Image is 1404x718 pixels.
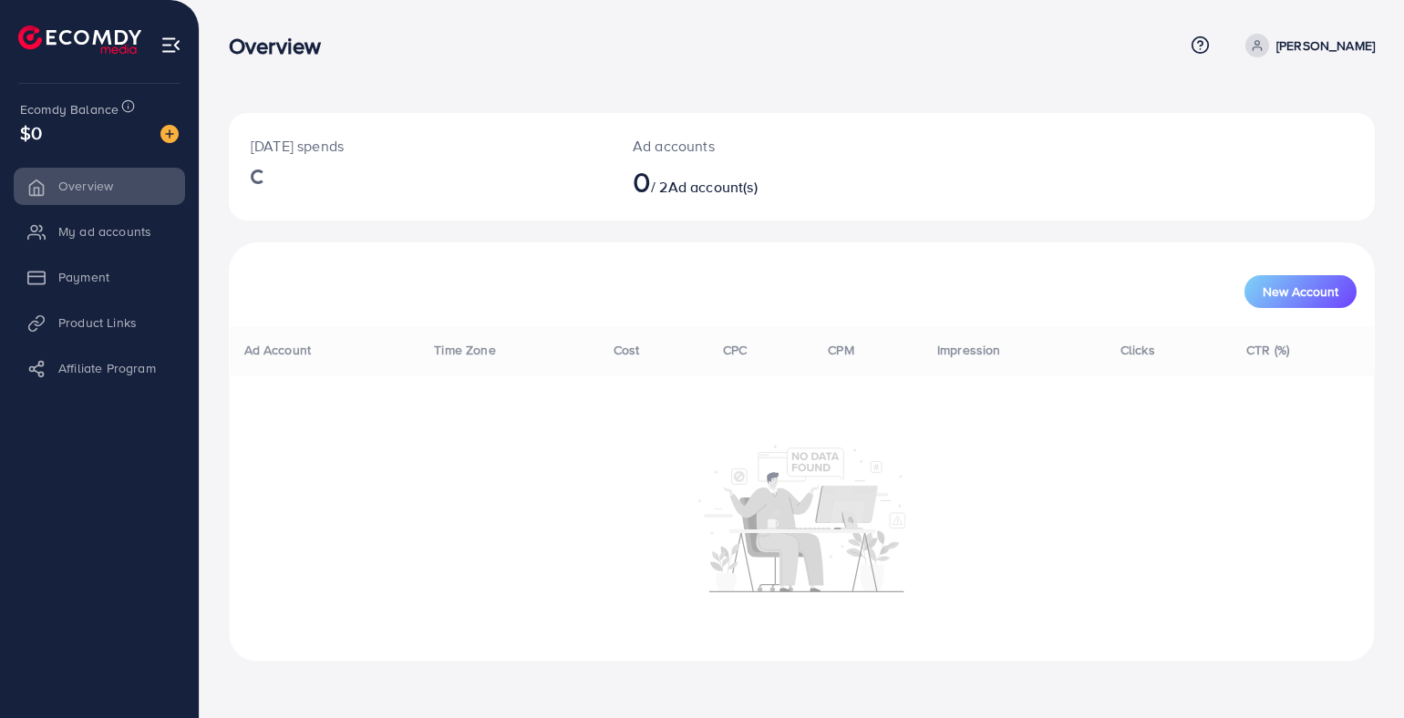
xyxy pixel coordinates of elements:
a: [PERSON_NAME] [1238,34,1375,57]
img: menu [160,35,181,56]
img: image [160,125,179,143]
span: Ecomdy Balance [20,100,119,118]
img: logo [18,26,141,54]
span: New Account [1263,285,1338,298]
span: 0 [633,160,651,202]
h2: / 2 [633,164,875,199]
button: New Account [1244,275,1357,308]
span: Ad account(s) [668,177,758,197]
p: [PERSON_NAME] [1276,35,1375,56]
h3: Overview [229,33,336,59]
p: [DATE] spends [251,135,589,157]
span: $0 [20,119,42,146]
p: Ad accounts [633,135,875,157]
